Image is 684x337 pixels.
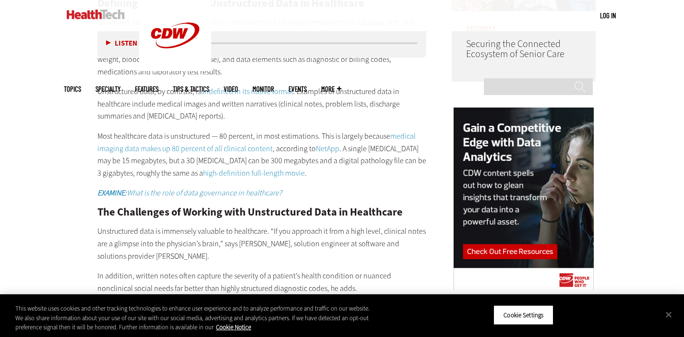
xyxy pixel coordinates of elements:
[203,168,305,178] a: high-definition full-length movie
[173,85,209,93] a: Tips & Tactics
[321,85,341,93] span: More
[658,304,679,325] button: Close
[127,188,282,198] em: What is the role of data governance in healthcare?
[454,108,594,291] img: data analytics right rail
[97,188,282,198] a: EXAMINE:What is the role of data governance in healthcare?
[67,10,125,19] img: Home
[288,85,307,93] a: Events
[600,11,616,20] a: Log in
[97,225,427,262] p: Unstructured data is immensely valuable to healthcare. “If you approach it from a high level, cli...
[97,131,416,154] a: medical imaging data makes up 80 percent of all clinical content
[135,85,158,93] a: Features
[97,188,127,198] em: EXAMINE:
[139,63,211,73] a: CDW
[216,323,251,331] a: More information about your privacy
[252,85,274,93] a: MonITor
[15,304,376,332] div: This website uses cookies and other tracking technologies to enhance user experience and to analy...
[97,270,427,294] p: In addition, written notes often capture the severity of a patient’s health condition or nuanced ...
[600,11,616,21] div: User menu
[224,85,238,93] a: Video
[96,85,120,93] span: Specialty
[316,144,339,154] a: NetApp
[493,305,553,325] button: Cookie Settings
[97,207,427,217] h2: The Challenges of Working with Unstructured Data in Healthcare
[97,130,427,179] p: Most healthcare data is unstructured — 80 percent, in most estimations. This is largely because ,...
[64,85,81,93] span: Topics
